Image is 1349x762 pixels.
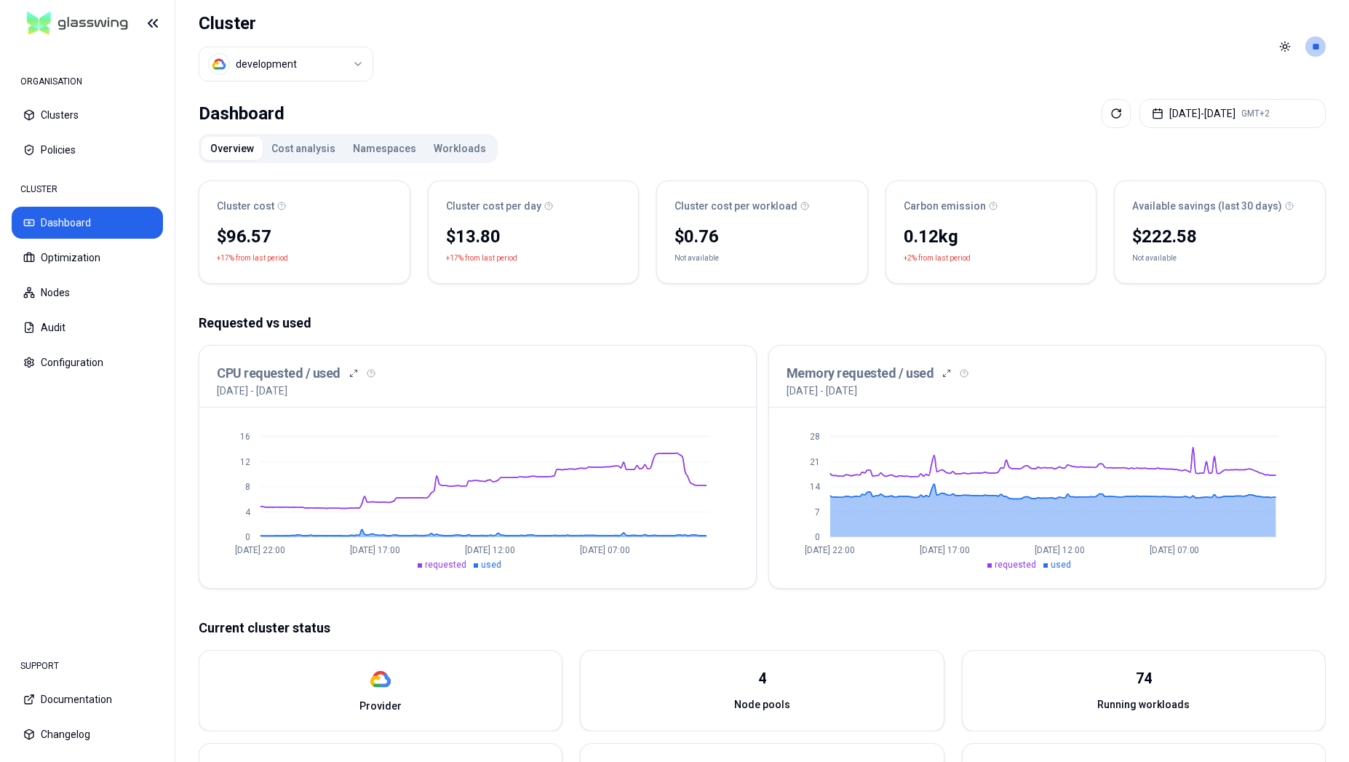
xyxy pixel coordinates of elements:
p: [DATE] - [DATE] [217,384,287,398]
div: $0.76 [674,225,850,248]
span: GMT+2 [1241,108,1270,119]
tspan: 4 [245,507,251,517]
tspan: [DATE] 17:00 [920,545,970,555]
p: Current cluster status [199,618,1326,638]
tspan: [DATE] 12:00 [465,545,515,555]
img: gcp [212,57,226,71]
span: requested [425,560,466,570]
div: Cluster cost per workload [674,199,850,213]
div: Carbon emission [904,199,1079,213]
span: used [1051,560,1071,570]
tspan: 0 [814,532,819,542]
p: Requested vs used [199,313,1326,333]
tspan: 16 [240,432,250,442]
button: Select a value [199,47,373,82]
div: ORGANISATION [12,67,163,96]
img: GlassWing [21,7,134,41]
div: Dashboard [199,99,284,128]
div: $13.80 [446,225,621,248]
p: +2% from last period [904,251,971,266]
div: 4 [758,668,766,688]
button: Changelog [12,718,163,750]
div: Not available [674,251,719,266]
button: Audit [12,311,163,344]
button: Dashboard [12,207,163,239]
tspan: 7 [814,507,819,517]
img: gcp [370,668,391,690]
button: Namespaces [344,137,425,160]
div: $222.58 [1132,225,1308,248]
tspan: 12 [240,457,250,467]
tspan: [DATE] 12:00 [1035,545,1085,555]
div: 74 [1136,668,1152,688]
tspan: 0 [245,532,250,542]
p: +17% from last period [217,251,288,266]
div: $96.57 [217,225,392,248]
button: Overview [202,137,263,160]
tspan: 14 [809,482,820,492]
div: 0.12 kg [904,225,1079,248]
button: [DATE]-[DATE]GMT+2 [1139,99,1326,128]
p: +17% from last period [446,251,517,266]
tspan: [DATE] 17:00 [350,545,400,555]
tspan: [DATE] 07:00 [580,545,630,555]
h3: CPU requested / used [217,363,341,384]
div: SUPPORT [12,651,163,680]
button: Documentation [12,683,163,715]
div: development [236,57,297,71]
tspan: [DATE] 22:00 [235,545,285,555]
span: Provider [359,699,402,713]
h1: Cluster [199,12,373,35]
button: Clusters [12,99,163,131]
span: requested [995,560,1036,570]
span: used [481,560,501,570]
h3: Memory requested / used [787,363,934,384]
button: Configuration [12,346,163,378]
tspan: 8 [245,482,250,492]
div: Not available [1132,251,1177,266]
span: Node pools [734,697,790,712]
button: Cost analysis [263,137,344,160]
button: Nodes [12,277,163,309]
tspan: [DATE] 07:00 [1149,545,1199,555]
tspan: 28 [809,432,819,442]
button: Policies [12,134,163,166]
p: [DATE] - [DATE] [787,384,857,398]
div: CLUSTER [12,175,163,204]
span: Running workloads [1097,697,1190,712]
div: Cluster cost [217,199,392,213]
button: Workloads [425,137,495,160]
tspan: 21 [809,457,819,467]
button: Optimization [12,242,163,274]
tspan: [DATE] 22:00 [805,545,855,555]
div: Available savings (last 30 days) [1132,199,1308,213]
div: Cluster cost per day [446,199,621,213]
